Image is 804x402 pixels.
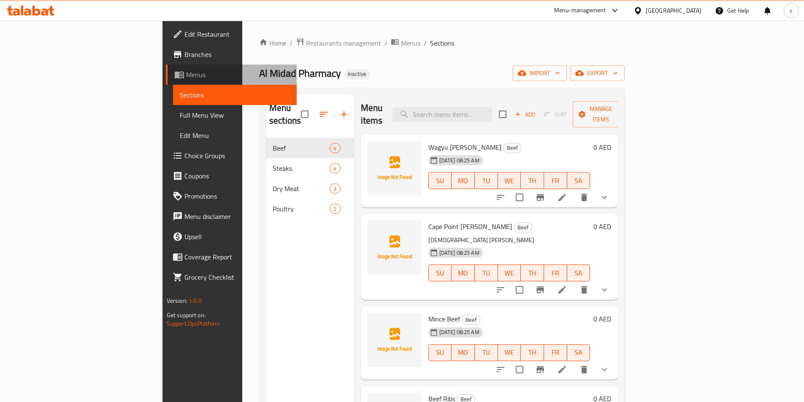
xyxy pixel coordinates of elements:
[599,285,609,295] svg: Show Choices
[498,264,521,281] button: WE
[514,110,536,119] span: Add
[184,171,290,181] span: Coupons
[266,135,354,222] nav: Menu sections
[166,206,297,227] a: Menu disclaimer
[259,64,341,83] span: Al Midad Pharmacy
[577,68,618,78] span: export
[544,172,567,189] button: FR
[512,108,539,121] button: Add
[361,102,383,127] h2: Menu items
[599,364,609,375] svg: Show Choices
[368,141,422,195] img: Wagyu Burger Patty
[520,68,560,78] span: import
[167,318,220,329] a: Support.OpsPlatform
[173,125,297,146] a: Edit Menu
[166,44,297,65] a: Branches
[524,346,541,359] span: TH
[567,344,590,361] button: SA
[557,285,567,295] a: Edit menu item
[306,38,381,48] span: Restaurants management
[424,38,427,48] li: /
[599,192,609,202] svg: Show Choices
[557,192,567,202] a: Edit menu item
[452,344,475,361] button: MO
[490,187,511,208] button: sort-choices
[259,38,625,49] nav: breadcrumb
[478,346,495,359] span: TU
[501,175,518,187] span: WE
[478,175,495,187] span: TU
[574,359,594,380] button: delete
[579,104,623,125] span: Manage items
[593,313,611,325] h6: 0 AED
[266,178,354,199] div: Dry Meat3
[490,359,511,380] button: sort-choices
[573,101,629,127] button: Manage items
[166,247,297,267] a: Coverage Report
[567,172,590,189] button: SA
[478,267,495,279] span: TU
[186,70,290,80] span: Menus
[504,143,521,153] span: Beef
[314,104,334,124] span: Sort sections
[296,38,381,49] a: Restaurants management
[273,183,330,194] span: Dry Meat
[391,38,420,49] a: Menus
[184,49,290,59] span: Branches
[557,364,567,375] a: Edit menu item
[166,166,297,186] a: Coupons
[524,267,541,279] span: TH
[273,204,330,214] span: Poultry
[539,108,573,121] span: Select section first
[166,24,297,44] a: Edit Restaurant
[266,158,354,178] div: Steaks4
[530,359,550,380] button: Branch-specific-item
[455,175,471,187] span: MO
[167,295,187,306] span: Version:
[432,346,449,359] span: SU
[452,172,475,189] button: MO
[180,90,290,100] span: Sections
[455,267,471,279] span: MO
[166,65,297,85] a: Menus
[432,175,449,187] span: SU
[594,359,615,380] button: show more
[646,6,701,15] div: [GEOGRAPHIC_DATA]
[428,172,452,189] button: SU
[393,107,492,122] input: search
[594,187,615,208] button: show more
[428,220,512,233] span: Cape Point [PERSON_NAME]
[436,328,483,336] span: [DATE] 08:25 AM
[574,187,594,208] button: delete
[547,346,564,359] span: FR
[184,232,290,242] span: Upsell
[184,252,290,262] span: Coverage Report
[273,163,330,173] span: Steaks
[462,315,480,325] div: Beef
[511,189,528,206] span: Select to update
[521,344,544,361] button: TH
[501,346,518,359] span: WE
[512,108,539,121] span: Add item
[430,38,454,48] span: Sections
[330,204,340,214] div: items
[574,280,594,300] button: delete
[432,267,449,279] span: SU
[521,172,544,189] button: TH
[173,85,297,105] a: Sections
[513,65,567,81] button: import
[184,211,290,221] span: Menu disclaimer
[436,249,483,257] span: [DATE] 08:25 AM
[547,175,564,187] span: FR
[593,221,611,232] h6: 0 AED
[428,313,460,325] span: Mince Beef
[401,38,420,48] span: Menus
[368,221,422,275] img: Cape Point Burger Patty
[166,186,297,206] a: Promotions
[571,267,587,279] span: SA
[428,264,452,281] button: SU
[475,264,498,281] button: TU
